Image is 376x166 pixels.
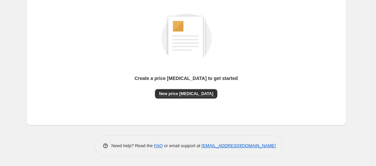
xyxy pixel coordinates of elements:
[154,143,163,148] a: FAQ
[134,75,238,82] p: Create a price [MEDICAL_DATA] to get started
[112,143,154,148] span: Need help? Read the
[201,143,276,148] a: [EMAIL_ADDRESS][DOMAIN_NAME]
[163,143,201,148] span: or email support at
[159,91,213,96] span: New price [MEDICAL_DATA]
[155,89,217,98] button: New price [MEDICAL_DATA]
